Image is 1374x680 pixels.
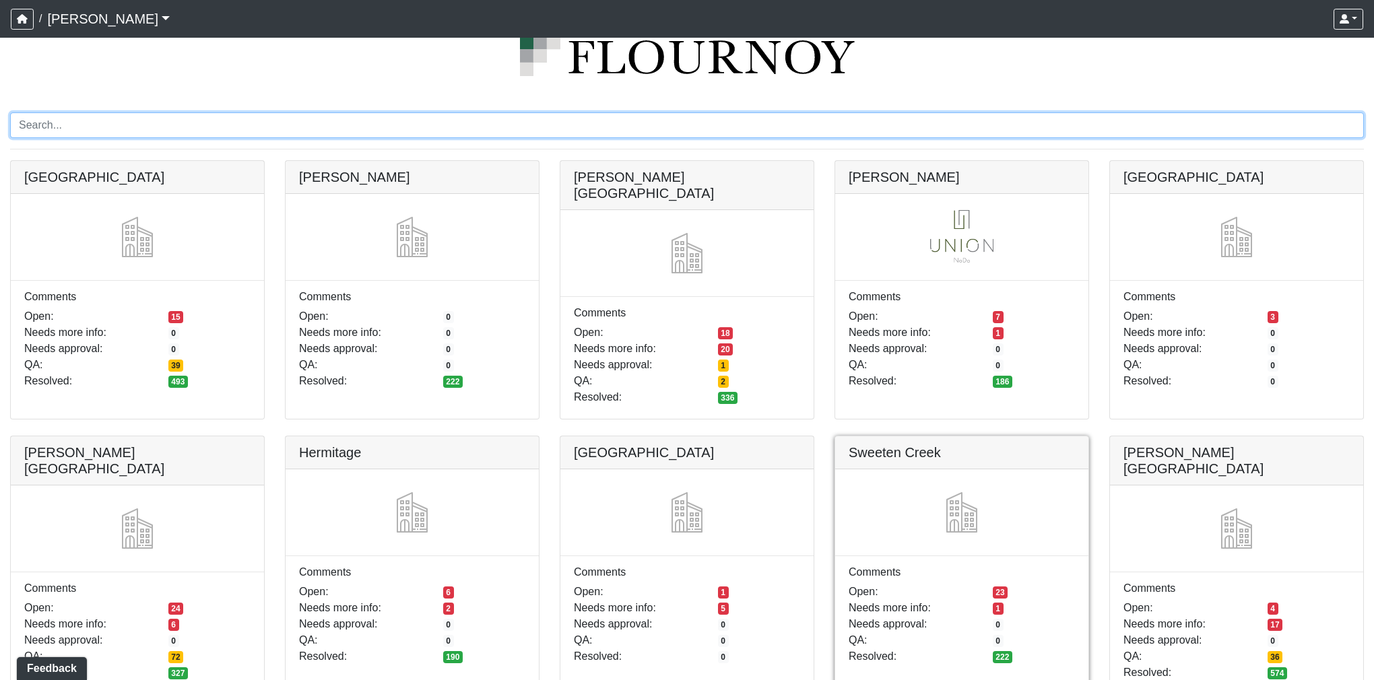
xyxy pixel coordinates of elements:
[47,5,170,32] a: [PERSON_NAME]
[10,112,1364,138] input: Search
[10,653,90,680] iframe: Ybug feedback widget
[10,36,1364,76] img: logo
[34,5,47,32] span: /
